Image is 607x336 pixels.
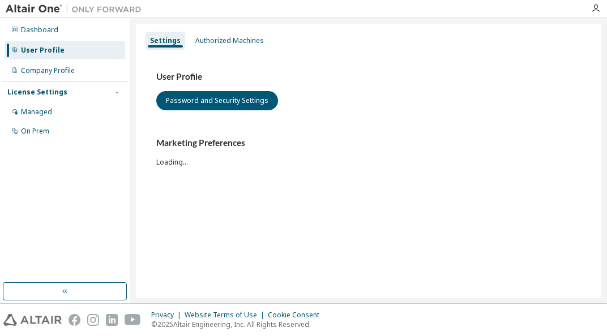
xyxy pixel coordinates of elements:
img: facebook.svg [69,314,80,326]
img: Altair One [6,3,147,15]
div: Loading... [156,137,581,166]
img: instagram.svg [87,314,99,326]
div: Authorized Machines [195,36,264,45]
img: youtube.svg [125,314,141,326]
div: Settings [150,36,181,45]
div: Privacy [151,311,185,320]
p: © 2025 Altair Engineering, Inc. All Rights Reserved. [151,320,326,329]
img: altair_logo.svg [3,314,62,326]
div: License Settings [7,88,67,97]
button: Password and Security Settings [156,91,278,110]
div: Cookie Consent [268,311,326,320]
div: Company Profile [21,66,75,75]
img: linkedin.svg [106,314,118,326]
div: Dashboard [21,25,58,35]
h3: User Profile [156,71,581,83]
div: Website Terms of Use [185,311,268,320]
div: User Profile [21,46,65,55]
div: Managed [21,107,52,117]
h3: Marketing Preferences [156,137,581,149]
div: On Prem [21,127,49,136]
